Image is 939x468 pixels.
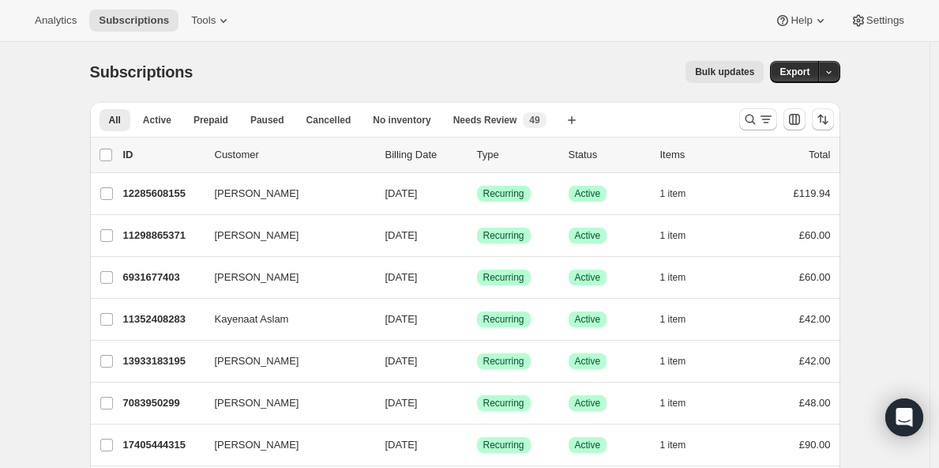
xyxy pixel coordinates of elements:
[215,311,289,327] span: Kayenaat Aslam
[35,14,77,27] span: Analytics
[559,109,584,131] button: Create new view
[660,308,704,330] button: 1 item
[483,187,524,200] span: Recurring
[660,266,704,289] button: 1 item
[739,108,777,130] button: Search and filter results
[660,271,686,284] span: 1 item
[660,225,704,247] button: 1 item
[841,9,914,32] button: Settings
[385,187,418,199] span: [DATE]
[575,313,601,326] span: Active
[660,439,686,451] span: 1 item
[799,229,831,241] span: £60.00
[660,355,686,368] span: 1 item
[193,114,228,126] span: Prepaid
[385,439,418,451] span: [DATE]
[123,311,202,327] p: 11352408283
[205,223,363,248] button: [PERSON_NAME]
[453,114,517,126] span: Needs Review
[660,229,686,242] span: 1 item
[660,183,704,205] button: 1 item
[123,395,202,411] p: 7083950299
[215,186,299,202] span: [PERSON_NAME]
[791,14,812,27] span: Help
[109,114,121,126] span: All
[385,229,418,241] span: [DATE]
[123,392,831,414] div: 7083950299[PERSON_NAME][DATE]SuccessRecurringSuccessActive1 item£48.00
[483,397,524,409] span: Recurring
[250,114,284,126] span: Paused
[89,9,178,32] button: Subscriptions
[123,228,202,243] p: 11298865371
[575,187,601,200] span: Active
[575,355,601,368] span: Active
[575,397,601,409] span: Active
[765,9,837,32] button: Help
[483,355,524,368] span: Recurring
[385,397,418,409] span: [DATE]
[660,313,686,326] span: 1 item
[373,114,430,126] span: No inventory
[660,350,704,372] button: 1 item
[123,266,831,289] div: 6931677403[PERSON_NAME][DATE]SuccessRecurringSuccessActive1 item£60.00
[695,66,754,78] span: Bulk updates
[191,14,216,27] span: Tools
[205,349,363,374] button: [PERSON_NAME]
[205,432,363,458] button: [PERSON_NAME]
[575,229,601,242] span: Active
[885,398,923,436] div: Open Intercom Messenger
[660,392,704,414] button: 1 item
[809,147,830,163] p: Total
[123,308,831,330] div: 11352408283Kayenaat Aslam[DATE]SuccessRecurringSuccessActive1 item£42.00
[569,147,648,163] p: Status
[799,439,831,451] span: £90.00
[215,353,299,369] span: [PERSON_NAME]
[215,270,299,285] span: [PERSON_NAME]
[575,439,601,451] span: Active
[143,114,171,126] span: Active
[205,391,363,416] button: [PERSON_NAME]
[385,355,418,367] span: [DATE]
[660,397,686,409] span: 1 item
[123,434,831,456] div: 17405444315[PERSON_NAME][DATE]SuccessRecurringSuccessActive1 item£90.00
[799,355,831,367] span: £42.00
[306,114,351,126] span: Cancelled
[794,187,831,199] span: £119.94
[529,114,539,126] span: 49
[123,183,831,205] div: 12285608155[PERSON_NAME][DATE]SuccessRecurringSuccessActive1 item£119.94
[770,61,819,83] button: Export
[215,395,299,411] span: [PERSON_NAME]
[205,181,363,206] button: [PERSON_NAME]
[205,307,363,332] button: Kayenaat Aslam
[123,270,202,285] p: 6931677403
[799,397,831,409] span: £48.00
[483,229,524,242] span: Recurring
[215,228,299,243] span: [PERSON_NAME]
[783,108,806,130] button: Customize table column order and visibility
[90,63,193,81] span: Subscriptions
[799,313,831,325] span: £42.00
[123,353,202,369] p: 13933183195
[123,186,202,202] p: 12285608155
[385,271,418,283] span: [DATE]
[483,313,524,326] span: Recurring
[215,147,373,163] p: Customer
[385,313,418,325] span: [DATE]
[660,147,739,163] div: Items
[25,9,86,32] button: Analytics
[866,14,904,27] span: Settings
[799,271,831,283] span: £60.00
[779,66,809,78] span: Export
[385,147,464,163] p: Billing Date
[660,434,704,456] button: 1 item
[123,225,831,247] div: 11298865371[PERSON_NAME][DATE]SuccessRecurringSuccessActive1 item£60.00
[483,439,524,451] span: Recurring
[812,108,834,130] button: Sort the results
[660,187,686,200] span: 1 item
[123,147,202,163] p: ID
[477,147,556,163] div: Type
[205,265,363,290] button: [PERSON_NAME]
[215,437,299,453] span: [PERSON_NAME]
[123,437,202,453] p: 17405444315
[685,61,764,83] button: Bulk updates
